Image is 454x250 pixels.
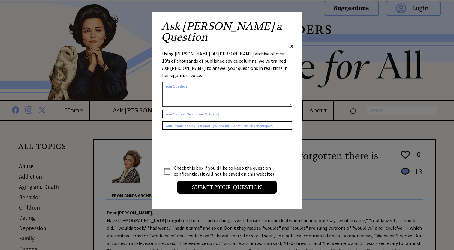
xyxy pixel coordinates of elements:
[162,136,253,159] iframe: reCAPTCHA
[290,43,293,49] span: X
[161,21,293,43] h2: Ask [PERSON_NAME] a Question
[173,165,280,177] td: Check this box if you'd like to keep the question confidential (it will not be saved on this webs...
[162,50,292,79] div: Using [PERSON_NAME]' 47 [PERSON_NAME] archive of over 10's of thousands of published advice colum...
[162,121,292,130] input: Your Email Address (Optional if you would like notifications on this post)
[177,181,277,194] input: Submit your Question
[162,110,292,118] input: Your Name or Nickname (Optional)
